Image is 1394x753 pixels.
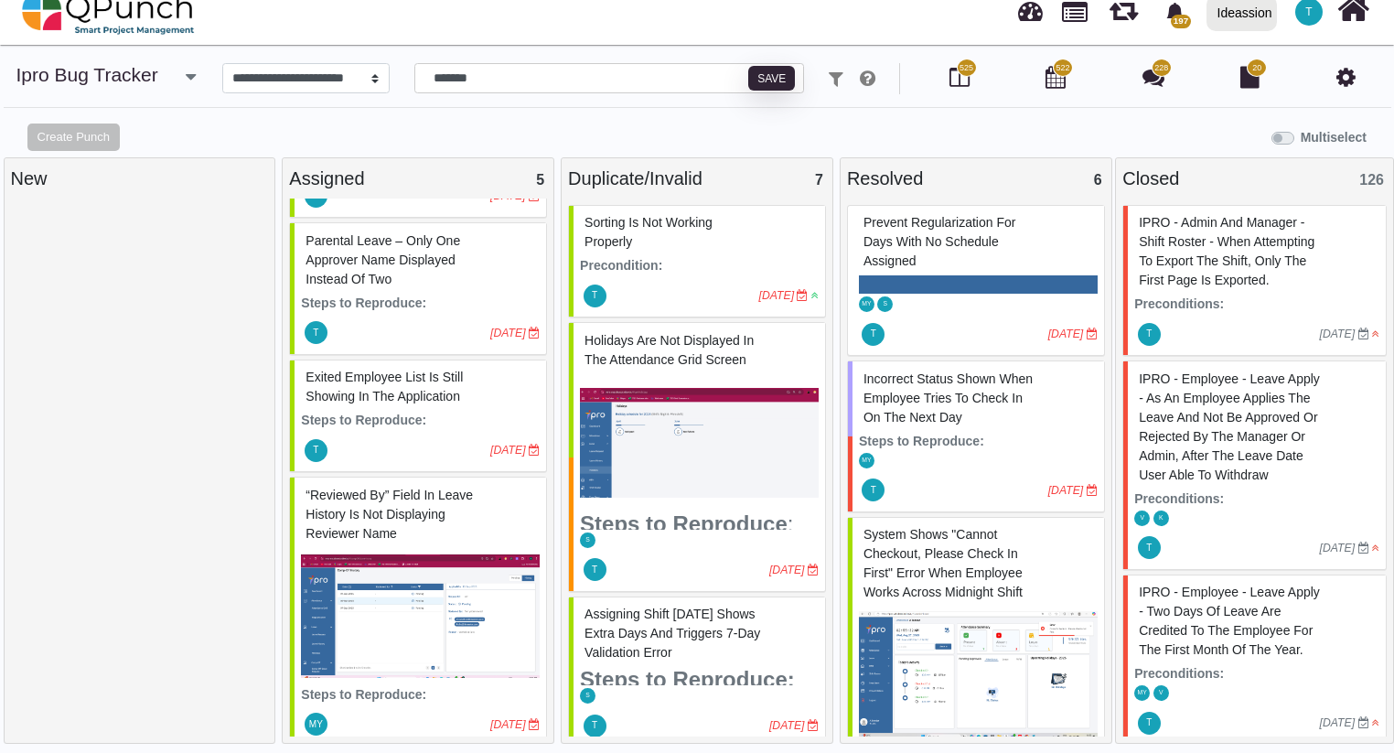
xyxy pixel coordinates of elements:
[568,165,826,192] div: Duplicate/Invalid
[1134,685,1150,701] span: Mohammed Yakub Raza Khan A
[769,564,805,576] i: [DATE]
[16,64,158,85] a: ipro Bug Tracker
[859,296,874,312] span: Mohammed Yakub Raza Khan A
[1138,690,1147,696] span: MY
[1358,717,1369,728] i: Due Date
[1087,328,1098,339] i: Due Date
[1372,717,1379,728] i: High
[1140,515,1144,522] span: V
[863,371,1033,425] span: #81823
[863,527,1023,599] span: #82893
[1094,172,1102,188] span: 6
[1159,690,1163,696] span: V
[815,172,823,188] span: 7
[584,333,754,367] span: #75370
[1165,3,1185,22] svg: bell fill
[1146,718,1152,727] span: T
[1134,511,1150,526] span: Vinusha
[1139,215,1314,287] span: #61083
[949,66,970,88] i: Board
[1358,328,1369,339] i: Due Date
[306,488,473,541] span: #83255
[862,301,871,307] span: MY
[580,258,662,273] strong: Precondition:
[1087,485,1098,496] i: Due Date
[1159,515,1163,522] span: K
[877,296,893,312] span: Selvarani
[1372,543,1379,554] i: High
[289,165,547,192] div: Assigned
[1138,712,1161,735] span: Thalha
[529,719,540,730] i: Due Date
[1305,6,1312,17] span: T
[811,290,819,301] i: Low
[306,233,460,286] span: #82224
[490,718,526,731] i: [DATE]
[584,215,713,249] span: #61245
[580,667,795,692] strong: Steps to Reproduce:
[1045,66,1066,88] i: Calendar
[536,172,544,188] span: 5
[1252,62,1261,75] span: 20
[863,215,1016,268] span: #81686
[305,439,327,462] span: Thalha
[884,301,888,307] span: S
[305,713,327,736] span: Mohammed Yakub Raza Khan A
[748,66,795,91] button: Save
[1372,328,1379,339] i: High
[1153,511,1169,526] span: Karthik
[871,486,876,495] span: T
[859,434,984,448] strong: Steps to Reproduce:
[1320,328,1356,340] i: [DATE]
[490,327,526,339] i: [DATE]
[1358,543,1369,554] i: Due Date
[769,719,805,732] i: [DATE]
[529,445,540,456] i: Due Date
[1240,66,1260,88] i: Document Library
[592,291,597,300] span: T
[584,285,606,307] span: Thalha
[301,548,540,685] img: e775ae3c-6a4a-4546-abc1-29c1200e1da6.png
[592,565,597,575] span: T
[808,565,819,576] i: Due Date
[862,479,885,501] span: Thalha
[490,444,526,457] i: [DATE]
[1138,536,1161,559] span: Thalha
[313,328,318,338] span: T
[862,323,885,346] span: Thalha
[11,165,269,192] div: New
[859,607,1098,744] img: fa777cb2-e8ab-42ec-87f4-f04b992196ba.png
[1138,323,1161,346] span: Thalha
[592,721,597,730] span: T
[1056,62,1070,75] span: 522
[1139,585,1320,657] span: #61258
[859,453,874,468] span: Mohammed Yakub Raza Khan A
[1320,716,1356,729] i: [DATE]
[1320,542,1356,554] i: [DATE]
[1171,15,1190,28] span: 197
[1134,296,1224,311] strong: Preconditions:
[847,165,1105,192] div: Resolved
[313,446,318,455] span: T
[306,370,463,403] span: #82954
[305,321,327,344] span: Thalha
[1146,329,1152,339] span: T
[584,715,606,737] span: Thalha
[27,124,120,151] button: Create Punch
[871,329,876,339] span: T
[1134,666,1224,681] strong: Preconditions:
[301,296,426,310] strong: Steps to Reproduce:
[301,413,426,427] strong: Steps to Reproduce:
[1134,491,1224,506] strong: Preconditions:
[1142,66,1164,88] i: Punch Discussion
[585,537,590,543] span: S
[1122,165,1387,192] div: Closed
[580,511,788,536] strong: Steps to Reproduce
[1154,62,1168,75] span: 228
[585,693,590,699] span: S
[1301,130,1367,145] b: Multiselect
[1048,484,1084,497] i: [DATE]
[580,532,595,548] span: Selvarani
[529,328,540,339] i: Due Date
[860,70,875,88] i: e.g: punch or !ticket or &Type or #Status or @username or $priority or *iteration or ^additionalf...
